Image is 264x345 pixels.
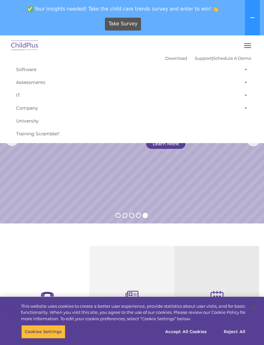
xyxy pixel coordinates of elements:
[13,76,251,89] a: Assessments
[13,89,251,102] a: IT
[21,303,246,322] div: This website uses cookies to create a better user experience, provide statistics about user visit...
[247,300,261,314] button: Close
[10,38,40,53] img: ChildPlus by Procare Solutions
[21,325,65,339] button: Cookies Settings
[3,3,244,15] span: ✅ Your insights needed! Take the child care trends survey and enter to win! 👏
[13,63,251,76] a: Software
[162,325,210,339] button: Accept All Cookies
[165,56,187,61] a: Download
[13,102,251,114] a: Company
[13,127,251,140] a: Training Scramble!!
[195,56,212,61] a: Support
[105,18,141,31] a: Take Survey
[146,139,185,149] a: Learn More
[165,56,251,61] font: |
[214,325,255,339] button: Reject All
[108,18,137,30] span: Take Survey
[13,114,251,127] a: University
[213,56,251,61] a: Schedule A Demo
